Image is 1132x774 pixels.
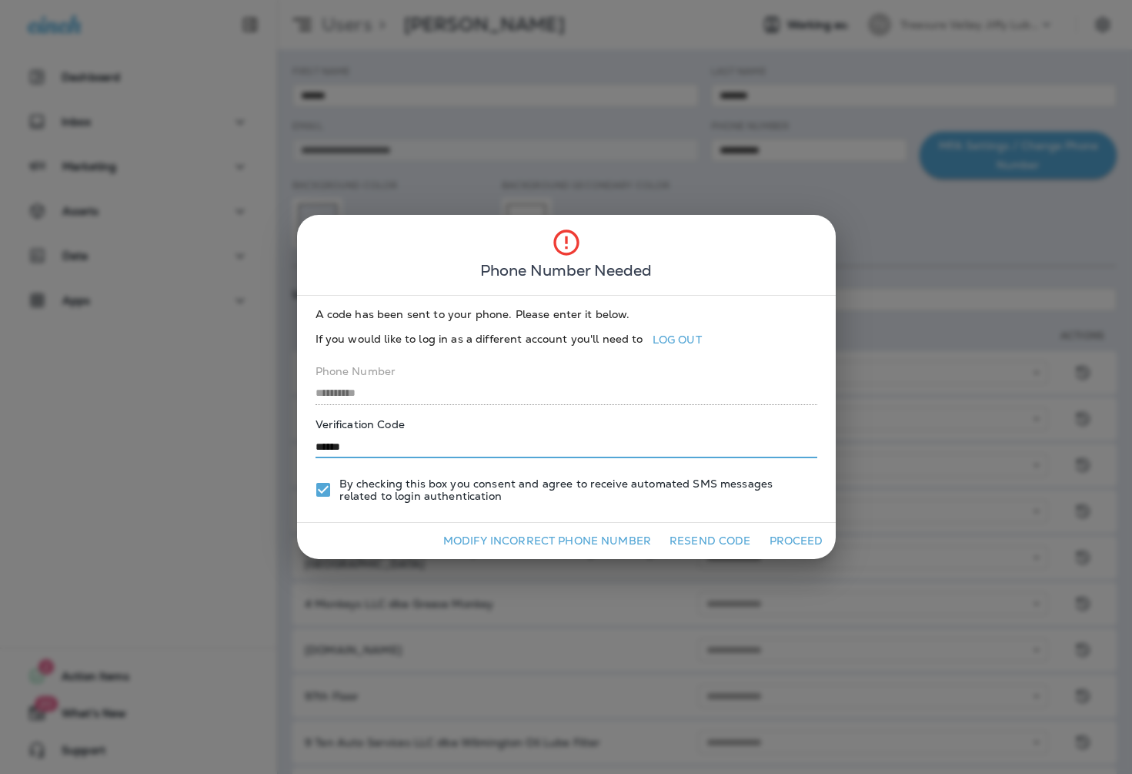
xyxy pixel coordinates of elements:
[437,529,657,553] button: Modify Incorrect Phone Number
[316,364,817,379] label: Phone Number
[663,529,757,553] button: Resend Code
[763,529,830,553] button: Proceed
[339,477,805,502] span: By checking this box you consent and agree to receive automated SMS messages related to login aut...
[316,308,817,320] p: A code has been sent to your phone. Please enter it below.
[480,258,652,283] span: Phone Number Needed
[316,328,817,352] p: If you would like to log in as a different account you'll need to
[646,328,708,352] a: log out
[316,417,817,432] label: Verification Code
